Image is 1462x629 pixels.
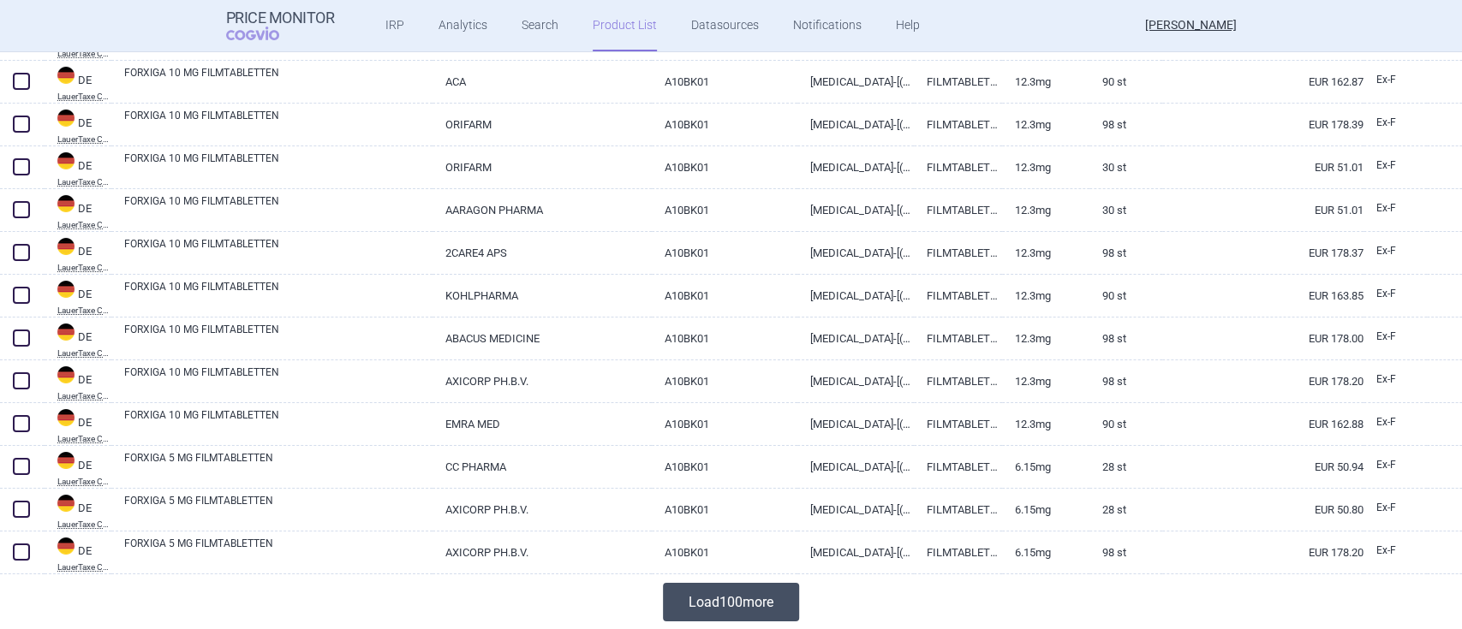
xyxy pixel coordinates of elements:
[1089,489,1162,531] a: 28 St
[1376,416,1396,428] span: Ex-factory price
[57,135,111,144] abbr: LauerTaxe CGM — Complex database for German drug information provided by commercial provider CGM ...
[797,489,915,531] a: [MEDICAL_DATA]-[(2S)-PROPAN-1,2-DIOL] (1:1)-1-[PERSON_NAME] 6,15 MG
[663,583,799,621] button: Load100more
[797,403,915,445] a: [MEDICAL_DATA]-[(2S)-PROPAN-1,2-DIOL] (1:1)-1-[PERSON_NAME] 12,3 MG
[1089,275,1162,317] a: 90 St
[914,146,1001,188] a: FILMTABLETTEN
[1002,360,1089,402] a: 12.3mg
[45,193,111,229] a: DEDELauerTaxe CGM
[226,9,335,27] strong: Price Monitor
[1364,538,1427,564] a: Ex-F
[652,403,797,445] a: A10BK01
[57,195,75,212] img: Germany
[797,232,915,274] a: [MEDICAL_DATA]-[(2S)-PROPAN-1,2-DIOL] (1:1)-1-[PERSON_NAME] 12,3 MG
[1162,232,1364,274] a: EUR 178.37
[1162,146,1364,188] a: EUR 51.01
[57,323,75,341] img: Germany
[652,446,797,488] a: A10BK01
[45,236,111,272] a: DEDELauerTaxe CGM
[57,409,75,426] img: Germany
[45,65,111,101] a: DEDELauerTaxe CGM
[1089,104,1162,145] a: 98 St
[1089,446,1162,488] a: 28 St
[1376,501,1396,513] span: Ex-factory price
[652,189,797,231] a: A10BK01
[226,27,303,40] span: COGVIO
[1162,189,1364,231] a: EUR 51.01
[1376,116,1396,128] span: Ex-factory price
[1376,245,1396,257] span: Ex-factory price
[797,146,915,188] a: [MEDICAL_DATA]-[(2S)-PROPAN-1,2-DIOL] (1:1)-1-[PERSON_NAME] 12,3 MG
[57,452,75,469] img: Germany
[797,104,915,145] a: [MEDICAL_DATA]-[(2S)-PROPAN-1,2-DIOL] (1:1)-1-[PERSON_NAME] 12,3 MG
[797,531,915,573] a: [MEDICAL_DATA]-[(2S)-PROPAN-1,2-DIOL] (1:1)-1-[PERSON_NAME] 6,15 MG
[797,189,915,231] a: [MEDICAL_DATA]-[(2S)-PROPAN-1,2-DIOL] (1:1)-1-[PERSON_NAME] 12,3 MG
[652,360,797,402] a: A10BK01
[1089,317,1162,359] a: 98 St
[914,403,1001,445] a: FILMTABLETTEN
[1089,146,1162,188] a: 30 St
[652,275,797,317] a: A10BK01
[1089,189,1162,231] a: 30 St
[1002,489,1089,531] a: 6.15mg
[652,489,797,531] a: A10BK01
[57,92,111,101] abbr: LauerTaxe CGM — Complex database for German drug information provided by commercial provider CGM ...
[797,317,915,359] a: [MEDICAL_DATA]-[(2S)-PROPAN-1,2-DIOL] (1:1)-1-[PERSON_NAME] 12,3 MG
[433,360,652,402] a: AXICORP PH.B.V.
[433,104,652,145] a: ORIFARM
[57,264,111,272] abbr: LauerTaxe CGM — Complex database for German drug information provided by commercial provider CGM ...
[1002,104,1089,145] a: 12.3mg
[45,279,111,315] a: DEDELauerTaxe CGM
[57,366,75,383] img: Germany
[1376,373,1396,385] span: Ex-factory price
[652,232,797,274] a: A10BK01
[914,360,1001,402] a: FILMTABLETTEN
[1162,403,1364,445] a: EUR 162.88
[124,536,433,567] a: FORXIGA 5 MG FILMTABLETTEN
[1376,544,1396,556] span: Ex-factory price
[57,67,75,84] img: Germany
[45,493,111,529] a: DEDELauerTaxe CGM
[1376,459,1396,471] span: Ex-factory price
[1002,275,1089,317] a: 12.3mg
[1002,61,1089,103] a: 12.3mg
[45,322,111,358] a: DEDELauerTaxe CGM
[1162,489,1364,531] a: EUR 50.80
[124,193,433,224] a: FORXIGA 10 MG FILMTABLETTEN
[57,495,75,512] img: Germany
[124,407,433,438] a: FORXIGA 10 MG FILMTABLETTEN
[57,50,111,58] abbr: LauerTaxe CGM — Complex database for German drug information provided by commercial provider CGM ...
[57,152,75,169] img: Germany
[914,317,1001,359] a: FILMTABLETTEN
[1364,110,1427,136] a: Ex-F
[124,365,433,395] a: FORXIGA 10 MG FILMTABLETTEN
[124,322,433,353] a: FORXIGA 10 MG FILMTABLETTEN
[1364,239,1427,264] a: Ex-F
[1002,531,1089,573] a: 6.15mg
[1376,202,1396,214] span: Ex-factory price
[57,281,75,298] img: Germany
[797,446,915,488] a: [MEDICAL_DATA]-[(2S)-PROPAN-1,2-DIOL] (1:1)-1-[PERSON_NAME] 6,15 MG
[433,403,652,445] a: EMRA MED
[1002,232,1089,274] a: 12.3mg
[124,450,433,481] a: FORXIGA 5 MG FILMTABLETTEN
[226,9,335,42] a: Price MonitorCOGVIO
[1364,324,1427,350] a: Ex-F
[124,151,433,181] a: FORXIGA 10 MG FILMTABLETTEN
[1002,317,1089,359] a: 12.3mg
[914,489,1001,531] a: FILMTABLETTEN
[1364,495,1427,521] a: Ex-F
[797,360,915,402] a: [MEDICAL_DATA]-[(2S)-PROPAN-1,2-DIOL] (1:1)-1-[PERSON_NAME] 12,3 MG
[433,531,652,573] a: AXICORP PH.B.V.
[124,236,433,267] a: FORXIGA 10 MG FILMTABLETTEN
[652,317,797,359] a: A10BK01
[797,61,915,103] a: [MEDICAL_DATA]-[(2S)-PROPAN-1,2-DIOL] (1:1)-1-[PERSON_NAME] 12,3 MG
[57,221,111,229] abbr: LauerTaxe CGM — Complex database for German drug information provided by commercial provider CGM ...
[433,317,652,359] a: ABACUS MEDICINE
[652,104,797,145] a: A10BK01
[57,478,111,486] abbr: LauerTaxe CGM — Complex database for German drug information provided by commercial provider CGM ...
[914,446,1001,488] a: FILMTABLETTEN
[914,232,1001,274] a: FILMTABLETTEN
[1162,61,1364,103] a: EUR 162.87
[1089,531,1162,573] a: 98 St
